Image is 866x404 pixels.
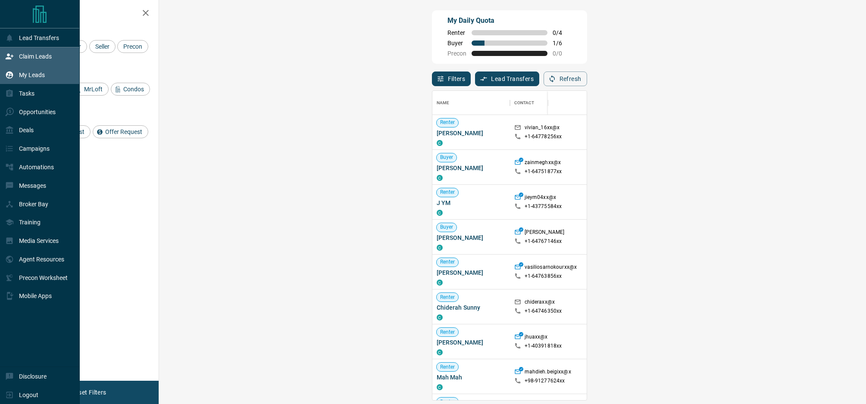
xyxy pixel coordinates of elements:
p: +1- 40391818xx [525,342,562,350]
span: Buyer [437,154,457,161]
h2: Filters [28,9,150,19]
span: [PERSON_NAME] [437,129,506,137]
span: [PERSON_NAME] [437,164,506,172]
div: Name [437,91,450,115]
span: 0 / 4 [553,29,572,36]
span: Precon [447,50,466,57]
p: +1- 64751877xx [525,168,562,175]
span: Renter [437,364,459,371]
div: condos.ca [437,349,443,355]
span: Renter [437,189,459,196]
p: +1- 64763856xx [525,273,562,280]
span: Precon [120,43,145,50]
div: Seller [89,40,116,53]
div: MrLoft [72,83,109,96]
span: Buyer [437,224,457,231]
div: condos.ca [437,175,443,181]
p: vivian_16xx@x [525,124,560,133]
p: +1- 64778256xx [525,133,562,140]
p: [PERSON_NAME] [525,229,565,238]
p: zainmeghxx@x [525,159,561,168]
div: Offer Request [93,125,148,138]
div: Contact [514,91,535,115]
p: +1- 64767146xx [525,238,562,245]
span: Renter [437,294,459,301]
span: J YM [437,199,506,207]
button: Filters [432,71,471,86]
div: condos.ca [437,140,443,146]
p: chideraxx@x [525,298,555,308]
span: Renter [447,29,466,36]
span: Mah Mah [437,373,506,382]
span: Renter [437,119,459,126]
p: +98- 91277624xx [525,377,565,385]
span: Chiderah Sunny [437,303,506,312]
span: Condos [120,86,147,93]
span: 0 / 0 [553,50,572,57]
div: Contact [510,91,579,115]
p: vasiliosarnokourxx@x [525,264,577,273]
p: jhuaxx@x [525,333,548,342]
div: condos.ca [437,384,443,390]
div: Precon [117,40,148,53]
span: Seller [92,43,113,50]
button: Lead Transfers [475,71,539,86]
div: condos.ca [437,245,443,251]
p: +1- 64746350xx [525,308,562,315]
p: jieym04xx@x [525,194,556,203]
button: Reset Filters [66,385,112,400]
span: Offer Request [102,128,145,135]
span: [PERSON_NAME] [437,338,506,347]
span: [PERSON_NAME] [437,233,506,242]
p: My Daily Quota [447,16,572,26]
div: Condos [111,83,150,96]
p: mahdieh.beigixx@x [525,368,571,377]
span: Buyer [447,40,466,47]
span: MrLoft [81,86,106,93]
div: condos.ca [437,210,443,216]
p: +1- 43775584xx [525,203,562,210]
div: condos.ca [437,314,443,320]
span: 1 / 6 [553,40,572,47]
div: Name [432,91,510,115]
div: condos.ca [437,280,443,286]
button: Refresh [544,71,587,86]
span: Renter [437,258,459,266]
span: Renter [437,329,459,336]
span: [PERSON_NAME] [437,268,506,277]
